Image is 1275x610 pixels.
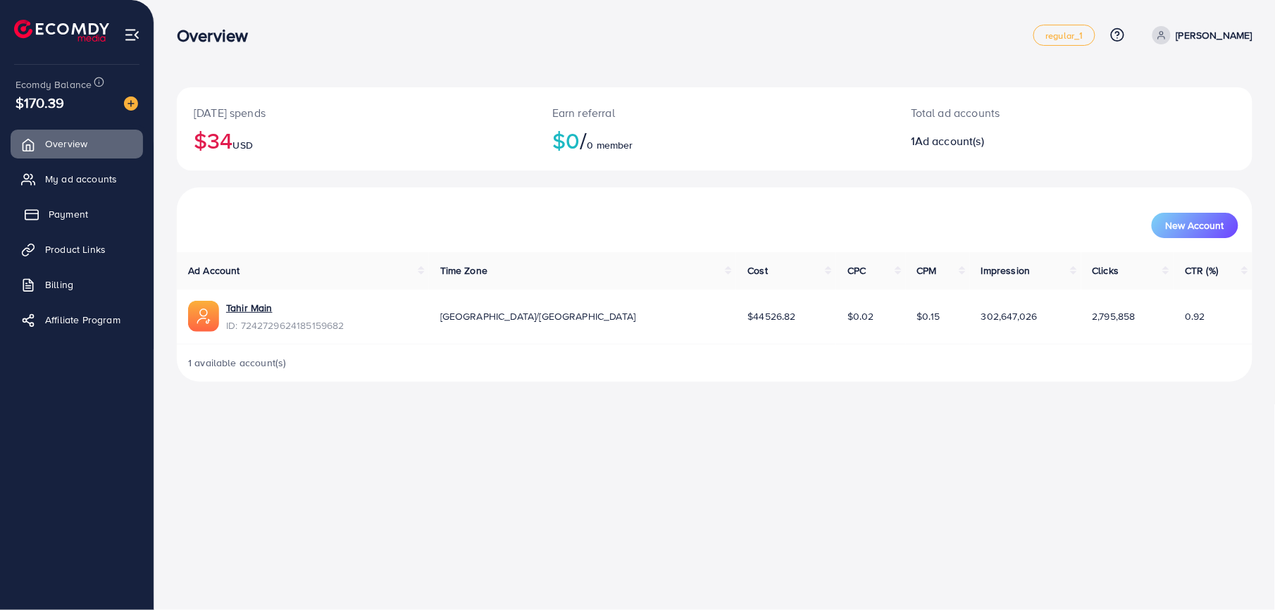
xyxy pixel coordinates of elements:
img: ic-ads-acc.e4c84228.svg [188,301,219,332]
img: logo [14,20,109,42]
span: Product Links [45,242,106,256]
a: Affiliate Program [11,306,143,334]
a: My ad accounts [11,165,143,193]
p: Earn referral [552,104,877,121]
span: Ad account(s) [915,133,984,149]
span: $170.39 [15,92,64,113]
h2: 1 [911,135,1146,148]
p: [DATE] spends [194,104,518,121]
img: menu [124,27,140,43]
span: 0.92 [1185,309,1205,323]
span: / [580,124,587,156]
span: Billing [45,278,73,292]
span: regular_1 [1045,31,1083,40]
span: Affiliate Program [45,313,120,327]
span: Cost [747,263,768,278]
span: Time Zone [440,263,487,278]
span: [GEOGRAPHIC_DATA]/[GEOGRAPHIC_DATA] [440,309,636,323]
h3: Overview [177,25,259,46]
a: Payment [11,200,143,228]
a: [PERSON_NAME] [1147,26,1252,44]
span: My ad accounts [45,172,117,186]
span: Payment [49,207,88,221]
span: 2,795,858 [1093,309,1136,323]
span: Ecomdy Balance [15,77,92,92]
span: Ad Account [188,263,240,278]
h2: $0 [552,127,877,154]
span: New Account [1166,220,1224,230]
span: Clicks [1093,263,1119,278]
span: 0 member [587,138,633,152]
span: CPM [917,263,937,278]
span: ID: 7242729624185159682 [226,318,344,332]
span: USD [232,138,252,152]
span: CPC [847,263,866,278]
span: 1 available account(s) [188,356,287,370]
h2: $34 [194,127,518,154]
a: regular_1 [1033,25,1095,46]
iframe: Chat [1215,547,1264,599]
span: Overview [45,137,87,151]
p: [PERSON_NAME] [1176,27,1252,44]
span: $44526.82 [747,309,795,323]
a: Overview [11,130,143,158]
span: $0.02 [847,309,874,323]
a: Billing [11,270,143,299]
span: Impression [981,263,1031,278]
span: 302,647,026 [981,309,1038,323]
a: Tahir Main [226,301,344,315]
a: Product Links [11,235,143,263]
img: image [124,97,138,111]
span: CTR (%) [1185,263,1218,278]
p: Total ad accounts [911,104,1146,121]
span: $0.15 [917,309,940,323]
button: New Account [1152,213,1238,238]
